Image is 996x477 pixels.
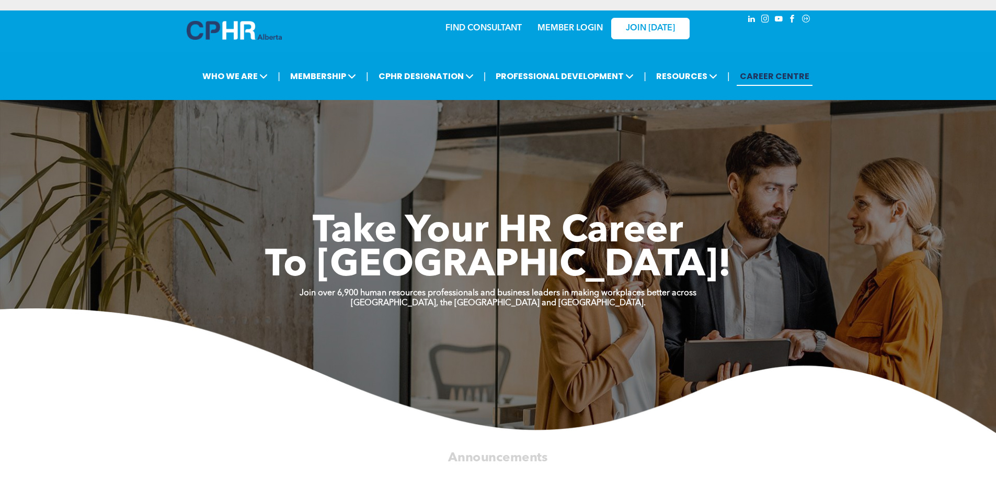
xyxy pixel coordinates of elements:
span: PROFESSIONAL DEVELOPMENT [493,66,637,86]
span: JOIN [DATE] [626,24,675,34]
a: youtube [773,13,785,27]
li: | [727,65,730,87]
li: | [644,65,646,87]
a: Social network [800,13,812,27]
span: CPHR DESIGNATION [375,66,477,86]
a: facebook [787,13,798,27]
span: Announcements [448,451,547,464]
strong: Join over 6,900 human resources professionals and business leaders in making workplaces better ac... [300,289,696,297]
span: WHO WE ARE [199,66,271,86]
span: RESOURCES [653,66,720,86]
a: MEMBER LOGIN [537,24,603,32]
span: To [GEOGRAPHIC_DATA]! [265,247,731,285]
li: | [278,65,280,87]
a: linkedin [746,13,758,27]
a: JOIN [DATE] [611,18,690,39]
span: Take Your HR Career [313,213,683,251]
a: CAREER CENTRE [737,66,812,86]
a: FIND CONSULTANT [445,24,522,32]
li: | [484,65,486,87]
img: A blue and white logo for cp alberta [187,21,282,40]
li: | [366,65,369,87]
a: instagram [760,13,771,27]
span: MEMBERSHIP [287,66,359,86]
strong: [GEOGRAPHIC_DATA], the [GEOGRAPHIC_DATA] and [GEOGRAPHIC_DATA]. [351,299,646,307]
